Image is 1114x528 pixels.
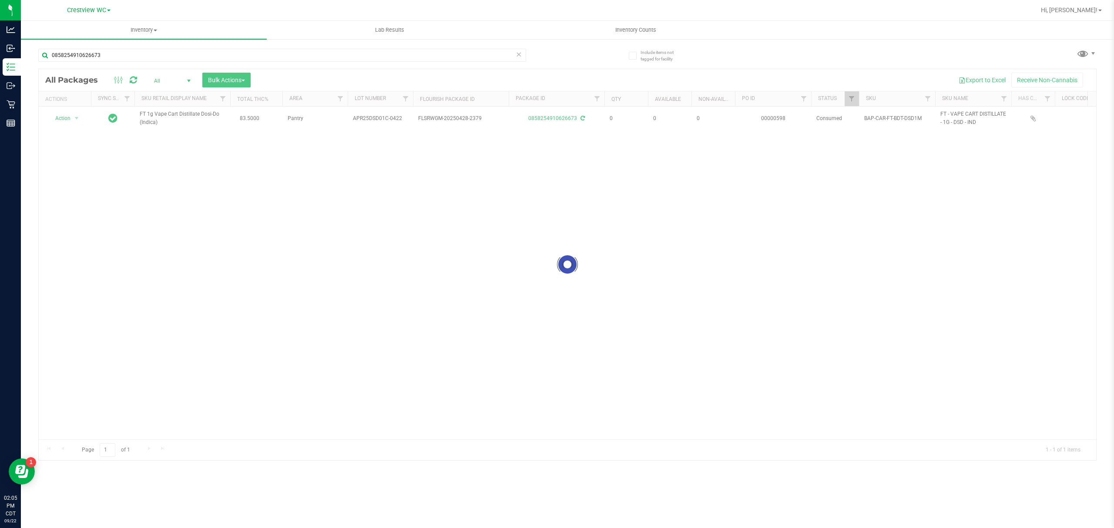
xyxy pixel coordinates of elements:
span: Inventory [21,26,267,34]
span: Lab Results [363,26,416,34]
inline-svg: Retail [7,100,15,109]
p: 09/22 [4,518,17,524]
iframe: Resource center [9,458,35,485]
a: Inventory Counts [513,21,758,39]
span: Crestview WC [67,7,106,14]
inline-svg: Analytics [7,25,15,34]
inline-svg: Reports [7,119,15,127]
span: Include items not tagged for facility [641,49,684,62]
span: Inventory Counts [604,26,668,34]
span: Hi, [PERSON_NAME]! [1041,7,1097,13]
span: Clear [516,49,522,60]
inline-svg: Inventory [7,63,15,71]
a: Lab Results [267,21,513,39]
input: Search Package ID, Item Name, SKU, Lot or Part Number... [38,49,526,62]
iframe: Resource center unread badge [26,457,36,468]
p: 02:05 PM CDT [4,494,17,518]
inline-svg: Outbound [7,81,15,90]
a: Inventory [21,21,267,39]
inline-svg: Inbound [7,44,15,53]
